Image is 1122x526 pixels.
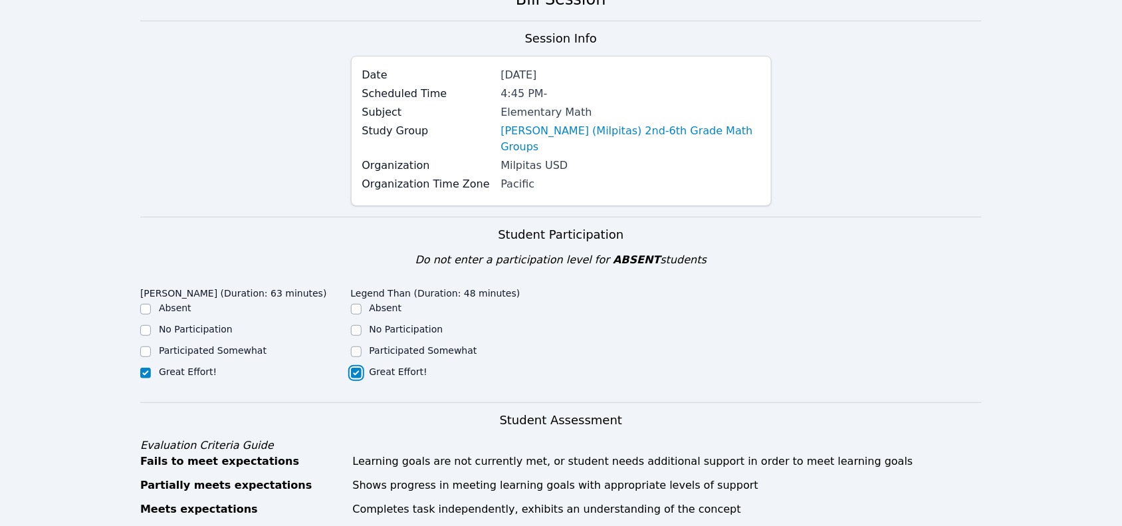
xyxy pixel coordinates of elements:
div: Milpitas USD [501,158,760,174]
label: Scheduled Time [362,86,493,102]
div: Elementary Math [501,104,760,120]
label: Study Group [362,123,493,139]
span: ABSENT [613,253,660,266]
label: Great Effort! [159,366,217,377]
legend: Legend Than (Duration: 48 minutes) [351,281,520,301]
label: Absent [370,303,402,313]
legend: [PERSON_NAME] (Duration: 63 minutes) [140,281,327,301]
div: Pacific [501,176,760,192]
h3: Student Participation [140,225,982,244]
a: [PERSON_NAME] (Milpitas) 2nd-6th Grade Math Groups [501,123,760,155]
label: Organization [362,158,493,174]
div: Learning goals are not currently met, or student needs additional support in order to meet learni... [353,454,982,469]
div: Meets expectations [140,501,345,517]
label: Absent [159,303,191,313]
label: Organization Time Zone [362,176,493,192]
h3: Session Info [525,29,597,48]
label: No Participation [159,324,233,334]
label: No Participation [370,324,443,334]
div: Do not enter a participation level for students [140,252,982,268]
label: Date [362,67,493,83]
label: Subject [362,104,493,120]
div: Shows progress in meeting learning goals with appropriate levels of support [353,477,982,493]
div: Fails to meet expectations [140,454,345,469]
div: Evaluation Criteria Guide [140,438,982,454]
label: Participated Somewhat [370,345,477,356]
h3: Student Assessment [140,411,982,430]
label: Participated Somewhat [159,345,267,356]
label: Great Effort! [370,366,427,377]
div: 4:45 PM - [501,86,760,102]
div: [DATE] [501,67,760,83]
div: Partially meets expectations [140,477,345,493]
div: Completes task independently, exhibits an understanding of the concept [353,501,982,517]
